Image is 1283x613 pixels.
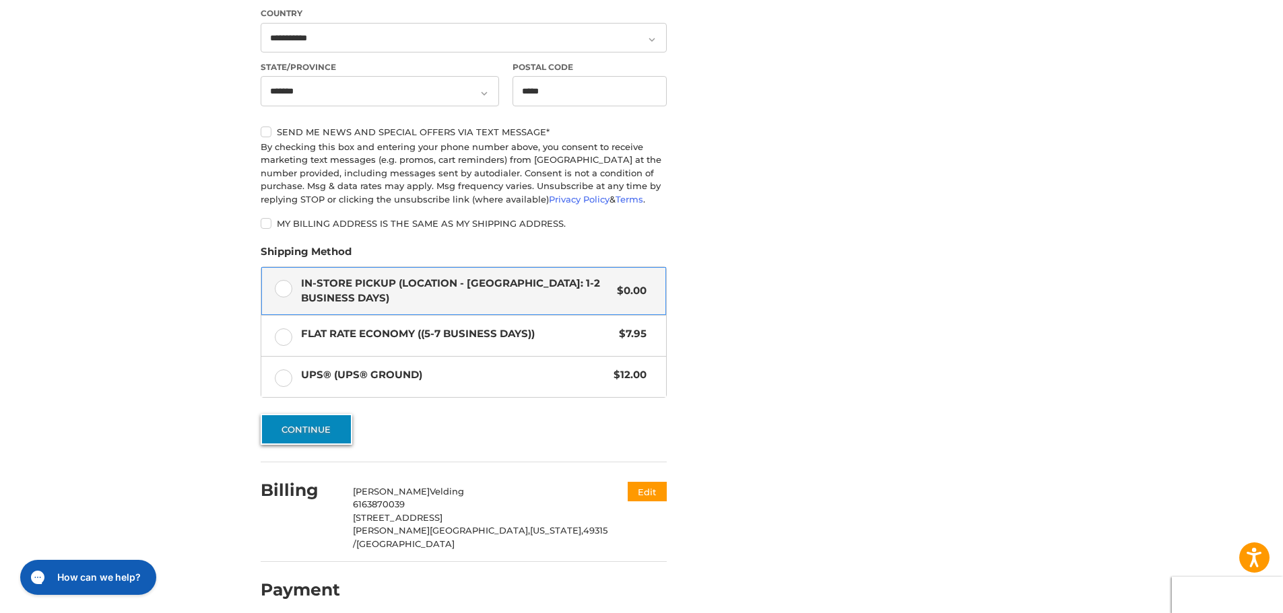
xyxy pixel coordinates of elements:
[530,525,583,536] span: [US_STATE],
[261,414,352,445] button: Continue
[1172,577,1283,613] iframe: Google Customer Reviews
[261,141,667,207] div: By checking this box and entering your phone number above, you consent to receive marketing text ...
[430,486,464,497] span: Velding
[261,244,352,266] legend: Shipping Method
[356,538,455,549] span: [GEOGRAPHIC_DATA]
[616,194,643,205] a: Terms
[261,218,667,229] label: My billing address is the same as my shipping address.
[301,367,607,383] span: UPS® (UPS® Ground)
[353,512,442,523] span: [STREET_ADDRESS]
[353,525,607,549] span: 49315 /
[353,499,405,509] span: 6163870039
[301,326,613,342] span: Flat Rate Economy ((5-7 Business Days))
[513,61,667,73] label: Postal Code
[261,579,340,600] h2: Payment
[607,367,647,383] span: $12.00
[261,480,339,501] h2: Billing
[13,555,160,600] iframe: Gorgias live chat messenger
[610,283,647,299] span: $0.00
[261,127,667,137] label: Send me news and special offers via text message*
[261,61,499,73] label: State/Province
[549,194,610,205] a: Privacy Policy
[353,525,530,536] span: [PERSON_NAME][GEOGRAPHIC_DATA],
[301,276,611,306] span: In-Store Pickup (Location - [GEOGRAPHIC_DATA]: 1-2 BUSINESS DAYS)
[353,486,430,497] span: [PERSON_NAME]
[261,7,667,20] label: Country
[628,482,667,501] button: Edit
[612,326,647,342] span: $7.95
